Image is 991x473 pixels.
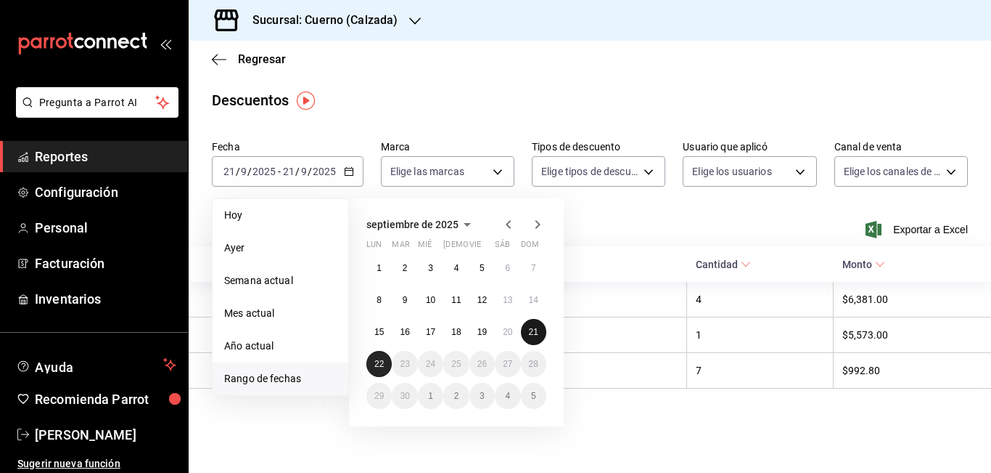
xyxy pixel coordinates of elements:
[366,240,382,255] abbr: lunes
[17,456,176,472] span: Sugerir nueva función
[521,351,546,377] button: 28 de septiembre de 2025
[495,351,520,377] button: 27 de septiembre de 2025
[469,240,481,255] abbr: viernes
[223,166,236,177] input: --
[683,142,816,152] label: Usuario que aplicó
[400,359,409,369] abbr: 23 de septiembre de 2025
[312,166,337,177] input: ----
[377,295,382,305] abbr: 8 de septiembre de 2025
[392,287,417,313] button: 9 de septiembre de 2025
[189,318,453,353] th: [PERSON_NAME]
[212,52,286,66] button: Regresar
[392,351,417,377] button: 23 de septiembre de 2025
[531,263,536,273] abbr: 7 de septiembre de 2025
[844,164,941,179] span: Elige los canales de venta
[495,255,520,281] button: 6 de septiembre de 2025
[687,353,834,389] th: 7
[495,319,520,345] button: 20 de septiembre de 2025
[480,391,485,401] abbr: 3 de octubre de 2025
[696,259,751,270] span: Cantidad
[480,263,485,273] abbr: 5 de septiembre de 2025
[400,391,409,401] abbr: 30 de septiembre de 2025
[35,425,176,445] span: [PERSON_NAME]
[834,142,968,152] label: Canal de venta
[403,295,408,305] abbr: 9 de septiembre de 2025
[521,255,546,281] button: 7 de septiembre de 2025
[426,295,435,305] abbr: 10 de septiembre de 2025
[469,351,495,377] button: 26 de septiembre de 2025
[247,166,252,177] span: /
[443,287,469,313] button: 11 de septiembre de 2025
[224,306,337,321] span: Mes actual
[224,208,337,223] span: Hoy
[418,383,443,409] button: 1 de octubre de 2025
[477,359,487,369] abbr: 26 de septiembre de 2025
[35,289,176,309] span: Inventarios
[392,240,409,255] abbr: martes
[469,255,495,281] button: 5 de septiembre de 2025
[529,295,538,305] abbr: 14 de septiembre de 2025
[16,87,178,118] button: Pregunta a Parrot AI
[366,319,392,345] button: 15 de septiembre de 2025
[495,287,520,313] button: 13 de septiembre de 2025
[212,142,363,152] label: Fecha
[428,391,433,401] abbr: 1 de octubre de 2025
[236,166,240,177] span: /
[842,259,885,270] span: Monto
[868,221,968,238] button: Exportar a Excel
[418,351,443,377] button: 24 de septiembre de 2025
[443,351,469,377] button: 25 de septiembre de 2025
[189,282,453,318] th: [PERSON_NAME]
[392,383,417,409] button: 30 de septiembre de 2025
[454,263,459,273] abbr: 4 de septiembre de 2025
[692,164,771,179] span: Elige los usuarios
[451,359,461,369] abbr: 25 de septiembre de 2025
[238,52,286,66] span: Regresar
[252,166,276,177] input: ----
[495,240,510,255] abbr: sábado
[443,319,469,345] button: 18 de septiembre de 2025
[505,263,510,273] abbr: 6 de septiembre de 2025
[418,240,432,255] abbr: miércoles
[521,240,539,255] abbr: domingo
[374,359,384,369] abbr: 22 de septiembre de 2025
[392,319,417,345] button: 16 de septiembre de 2025
[418,287,443,313] button: 10 de septiembre de 2025
[834,353,991,389] th: $992.80
[505,391,510,401] abbr: 4 de octubre de 2025
[366,255,392,281] button: 1 de septiembre de 2025
[426,327,435,337] abbr: 17 de septiembre de 2025
[224,339,337,354] span: Año actual
[212,89,289,111] div: Descuentos
[443,255,469,281] button: 4 de septiembre de 2025
[10,105,178,121] a: Pregunta a Parrot AI
[282,166,295,177] input: --
[531,391,536,401] abbr: 5 de octubre de 2025
[366,216,476,233] button: septiembre de 2025
[529,359,538,369] abbr: 28 de septiembre de 2025
[366,219,459,230] span: septiembre de 2025
[297,92,315,110] img: Tooltip marker
[495,383,520,409] button: 4 de octubre de 2025
[451,327,461,337] abbr: 18 de septiembre de 2025
[35,182,176,202] span: Configuración
[443,383,469,409] button: 2 de octubre de 2025
[503,359,512,369] abbr: 27 de septiembre de 2025
[35,389,176,409] span: Recomienda Parrot
[469,383,495,409] button: 3 de octubre de 2025
[224,240,337,256] span: Ayer
[454,391,459,401] abbr: 2 de octubre de 2025
[224,371,337,387] span: Rango de fechas
[426,359,435,369] abbr: 24 de septiembre de 2025
[295,166,300,177] span: /
[403,263,408,273] abbr: 2 de septiembre de 2025
[469,287,495,313] button: 12 de septiembre de 2025
[224,273,337,288] span: Semana actual
[400,327,409,337] abbr: 16 de septiembre de 2025
[392,255,417,281] button: 2 de septiembre de 2025
[241,12,398,29] h3: Sucursal: Cuerno (Calzada)
[529,327,538,337] abbr: 21 de septiembre de 2025
[477,295,487,305] abbr: 12 de septiembre de 2025
[377,263,382,273] abbr: 1 de septiembre de 2025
